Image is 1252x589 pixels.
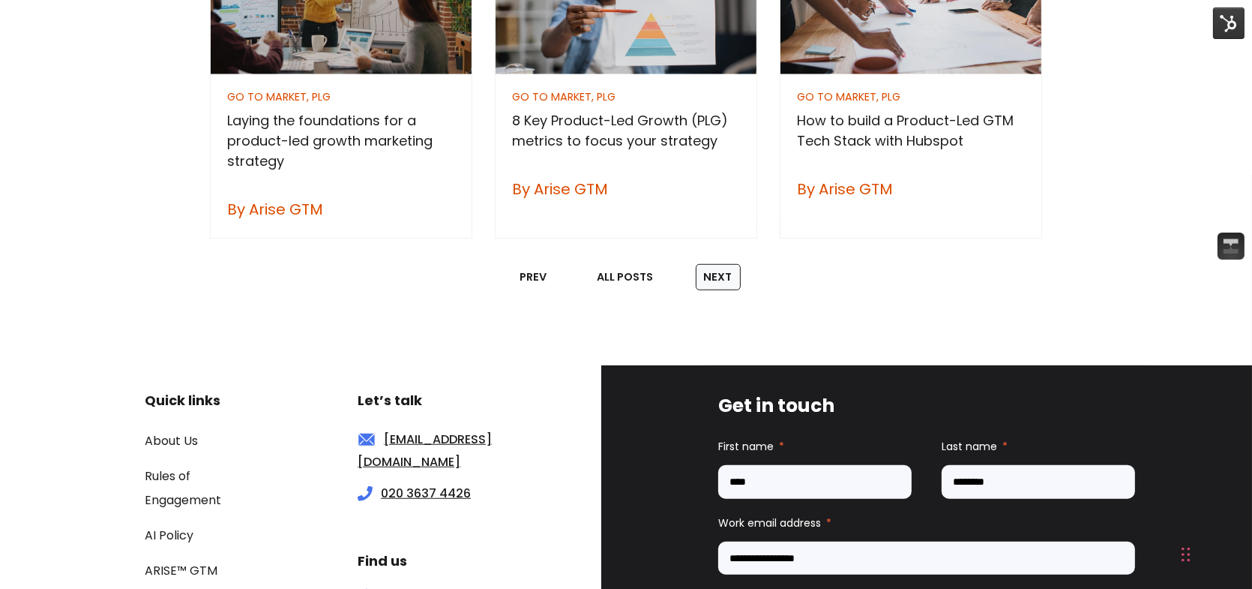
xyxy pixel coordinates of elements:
div: GO TO MARKET, PLG [228,92,455,102]
a: ARISE™ GTM [145,562,217,579]
h3: Find us [358,550,530,572]
div: GO TO MARKET, PLG [798,92,1025,102]
a: Rules of Engagement [145,467,221,509]
img: website_grey.svg [24,39,36,51]
img: HubSpot Tools Menu Toggle [1213,8,1245,39]
span: Work email address [718,515,821,530]
img: tab_domain_overview_orange.svg [40,87,52,99]
a: All posts [589,264,662,291]
h3: Laying the foundations for a product-led growth marketing strategy [228,110,455,171]
div: By Arise GTM [513,178,740,200]
a: AI Policy [145,527,193,544]
span: Last name [942,439,997,454]
h3: How to build a Product-Led GTM Tech Stack with Hubspot [798,110,1025,151]
div: By Arise GTM [228,198,455,221]
div: GO TO MARKET, PLG [513,92,740,102]
iframe: Chat Widget [983,416,1252,589]
img: logo_orange.svg [24,24,36,36]
img: tab_keywords_by_traffic_grey.svg [149,87,161,99]
div: Domain Overview [57,89,134,98]
div: v 4.0.25 [42,24,73,36]
div: Drag [1182,532,1191,577]
div: By Arise GTM [798,178,1025,200]
a: Next [696,264,741,291]
h3: Quick links [145,389,268,412]
a: [EMAIL_ADDRESS][DOMAIN_NAME] [358,431,492,470]
a: 020 3637 4426 [381,485,471,502]
a: About Us [145,432,198,449]
div: Domain: [DOMAIN_NAME] [39,39,165,51]
a: Prev [512,264,556,291]
div: Keywords by Traffic [166,89,253,98]
span: First name [718,439,774,454]
h3: Let’s talk [358,389,530,412]
h3: 8 Key Product-Led Growth (PLG) metrics to focus your strategy [513,110,740,151]
h3: Get in touch [718,392,1135,420]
